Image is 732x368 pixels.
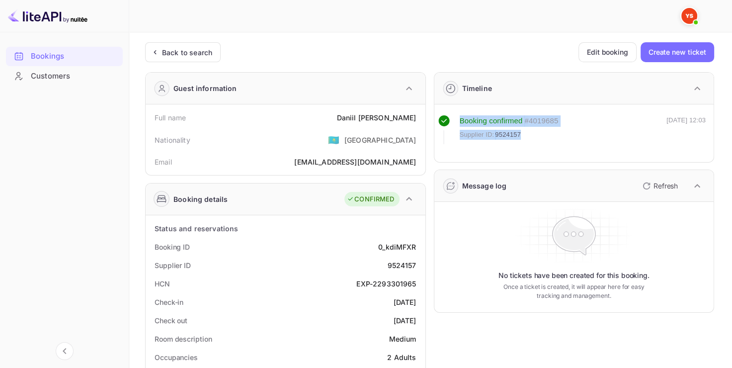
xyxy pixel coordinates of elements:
button: Refresh [637,178,682,194]
div: 2 Adults [387,352,416,363]
div: Full name [155,112,186,123]
div: [GEOGRAPHIC_DATA] [344,135,416,145]
div: Nationality [155,135,190,145]
span: 9524157 [495,130,521,140]
button: Edit booking [578,42,637,62]
p: No tickets have been created for this booking. [498,271,650,280]
div: Room description [155,334,212,344]
div: [DATE] 12:03 [666,115,706,144]
div: EXP-2293301965 [356,278,416,289]
button: Create new ticket [641,42,714,62]
div: Customers [6,67,123,86]
div: CONFIRMED [347,194,394,204]
span: Supplier ID: [460,130,494,140]
div: HCN [155,278,170,289]
img: LiteAPI logo [8,8,87,24]
div: 0_kdiMFXR [378,242,416,252]
button: Collapse navigation [56,342,74,360]
img: Yandex Support [681,8,697,24]
div: Booking details [173,194,228,204]
div: Bookings [31,51,118,62]
div: Bookings [6,47,123,66]
div: # 4019685 [524,115,558,127]
div: [EMAIL_ADDRESS][DOMAIN_NAME] [294,157,416,167]
div: Email [155,157,172,167]
p: Once a ticket is created, it will appear here for easy tracking and management. [499,282,649,300]
div: Customers [31,71,118,82]
div: Status and reservations [155,223,238,234]
div: 9524157 [387,260,416,271]
div: Occupancies [155,352,198,363]
div: Booking ID [155,242,190,252]
div: Check-in [155,297,183,307]
a: Customers [6,67,123,85]
div: Daniil [PERSON_NAME] [336,112,416,123]
span: United States [328,131,339,149]
div: Guest information [173,83,237,93]
div: Medium [389,334,416,344]
p: Refresh [653,181,678,191]
div: Supplier ID [155,260,191,271]
div: Booking confirmed [460,115,523,127]
div: Back to search [162,47,212,58]
div: [DATE] [394,297,416,307]
a: Bookings [6,47,123,65]
div: Check out [155,315,187,326]
div: [DATE] [394,315,416,326]
div: Timeline [462,83,492,93]
div: Message log [462,181,507,191]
